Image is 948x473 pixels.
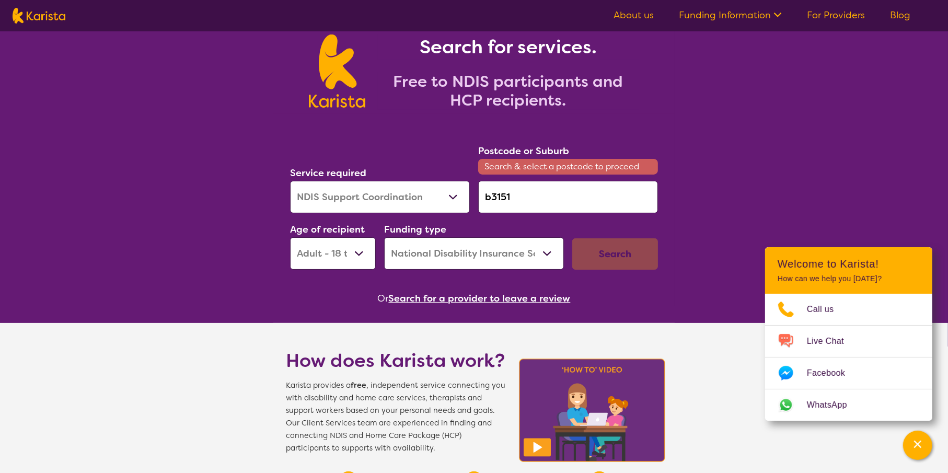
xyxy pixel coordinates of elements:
a: Web link opens in a new tab. [765,389,932,421]
span: Live Chat [807,333,857,349]
b: free [351,380,366,390]
label: Service required [290,167,366,179]
h2: Free to NDIS participants and HCP recipients. [378,72,639,110]
h1: Search for services. [378,34,639,60]
span: Or [378,291,389,306]
a: About us [614,9,654,21]
h1: How does Karista work? [286,348,505,373]
div: Channel Menu [765,247,932,421]
span: Karista provides a , independent service connecting you with disability and home care services, t... [286,379,505,455]
p: How can we help you [DATE]? [778,274,920,283]
span: Call us [807,302,847,317]
label: Funding type [384,223,446,236]
a: Funding Information [679,9,782,21]
label: Postcode or Suburb [478,145,569,157]
span: Search & select a postcode to proceed [478,159,658,175]
label: Age of recipient [290,223,365,236]
h2: Welcome to Karista! [778,258,920,270]
img: Karista logo [13,8,65,24]
button: Channel Menu [903,431,932,460]
img: Karista video [516,355,668,465]
button: Search for a provider to leave a review [389,291,571,306]
a: For Providers [807,9,865,21]
ul: Choose channel [765,294,932,421]
span: Facebook [807,365,858,381]
span: WhatsApp [807,397,860,413]
a: Blog [890,9,910,21]
img: Karista logo [309,34,365,108]
input: Type [478,181,658,213]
